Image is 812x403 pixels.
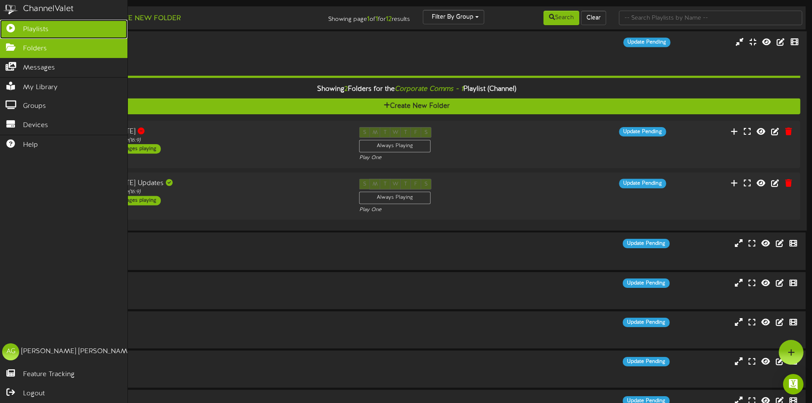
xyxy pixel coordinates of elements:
div: AG [2,343,19,360]
span: Help [23,140,38,150]
i: Corporate Comms - 1 [395,85,463,93]
span: Folders [23,44,47,54]
span: Playlists [23,25,49,35]
div: Landscape ( 16:9 ) [103,188,346,196]
div: # 15584 [34,256,345,263]
span: My Library [23,83,58,93]
span: 2 [344,85,348,93]
span: Feature Tracking [23,370,75,380]
button: Clear [581,11,606,25]
button: Filter By Group [423,10,484,24]
div: Landscape ( 16:9 ) [34,288,345,295]
div: Update Pending [619,179,666,188]
div: Corporate Comms - 2 [34,357,345,367]
div: Update Pending [623,357,670,366]
div: Corporate Comms - 12 [34,318,345,328]
div: # 15575 [34,374,345,381]
div: # 15586 [34,335,345,342]
input: -- Search Playlists by Name -- [619,11,802,25]
div: 1 messages playing [107,144,160,154]
div: Update Pending [623,38,670,47]
button: Create New Folder [33,99,800,114]
div: ChannelValet [23,3,74,15]
div: Play One [359,206,538,214]
div: Update Pending [623,239,670,248]
strong: 1 [367,15,370,23]
div: Showing Folders for the Playlist (Channel) [26,80,806,99]
div: Showing page of for results [286,10,416,24]
div: Update Pending [623,318,670,327]
div: Landscape ( 16:9 ) [103,137,346,144]
div: Play One [359,154,538,162]
div: Corporate Comms - 10 [34,239,345,249]
div: Corporate Comms - 11 [34,278,345,288]
div: Update Pending [619,127,666,136]
div: [PERSON_NAME] [PERSON_NAME] [21,347,133,357]
span: Logout [23,389,45,399]
div: [DATE] Updates [103,179,346,188]
div: Update Pending [623,278,670,288]
strong: 1 [376,15,378,23]
div: Always Playing [359,192,431,204]
div: Landscape ( 16:9 ) [34,367,345,374]
button: Create New Folder [98,13,183,24]
strong: 12 [386,15,392,23]
div: # 15585 [34,295,345,302]
div: Landscape ( 16:9 ) [34,327,345,334]
div: [DATE] [103,127,346,137]
div: Open Intercom Messenger [783,374,803,394]
div: Always Playing [359,140,431,152]
span: Devices [23,121,48,130]
span: Messages [23,63,55,73]
div: # 15574 [33,55,345,62]
div: Corporate Comms - 1 [33,38,345,47]
div: Landscape ( 16:9 ) [34,249,345,256]
span: Groups [23,101,46,111]
div: 1 messages playing [107,196,160,206]
div: Landscape ( 16:9 ) [33,47,345,55]
button: Search [543,11,579,25]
